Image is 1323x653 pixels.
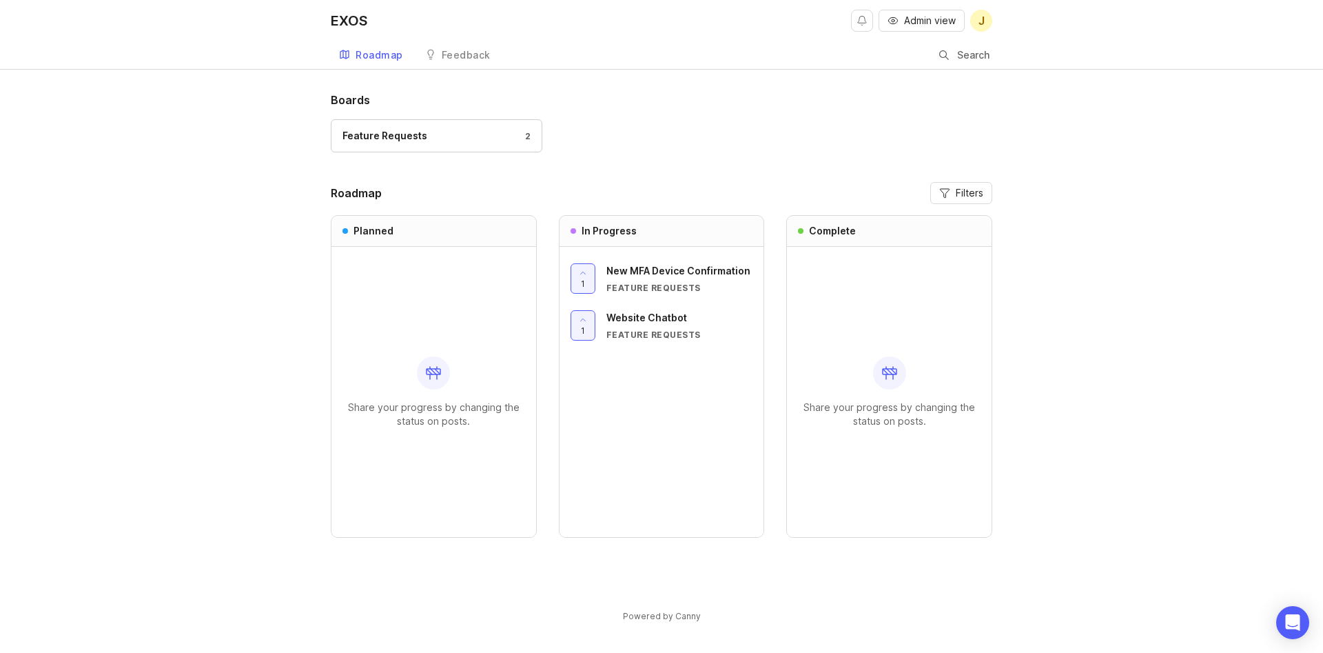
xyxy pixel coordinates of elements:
[417,41,499,70] a: Feedback
[1276,606,1309,639] div: Open Intercom Messenger
[581,278,585,290] span: 1
[606,265,750,277] span: New MFA Device Confirmation
[606,310,753,341] a: Website ChatbotFeature Requests
[621,608,703,624] a: Powered by Canny
[978,12,985,29] span: J
[342,128,427,143] div: Feature Requests
[879,10,965,32] button: Admin view
[606,263,753,294] a: New MFA Device ConfirmationFeature Requests
[342,401,525,428] p: Share your progress by changing the status on posts.
[606,282,753,294] div: Feature Requests
[606,312,687,323] span: Website Chatbot
[571,310,595,341] button: 1
[442,50,491,60] div: Feedback
[331,119,542,152] a: Feature Requests2
[571,263,595,294] button: 1
[331,14,368,28] div: EXOS
[353,224,393,238] h3: Planned
[331,185,382,201] h2: Roadmap
[930,182,992,204] button: Filters
[970,10,992,32] button: J
[798,401,981,428] p: Share your progress by changing the status on posts.
[606,329,753,341] div: Feature Requests
[518,130,531,142] div: 2
[809,224,856,238] h3: Complete
[582,224,637,238] h3: In Progress
[356,50,403,60] div: Roadmap
[581,325,585,336] span: 1
[904,14,956,28] span: Admin view
[956,186,983,200] span: Filters
[331,92,992,108] h1: Boards
[851,10,873,32] button: Notifications
[331,41,411,70] a: Roadmap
